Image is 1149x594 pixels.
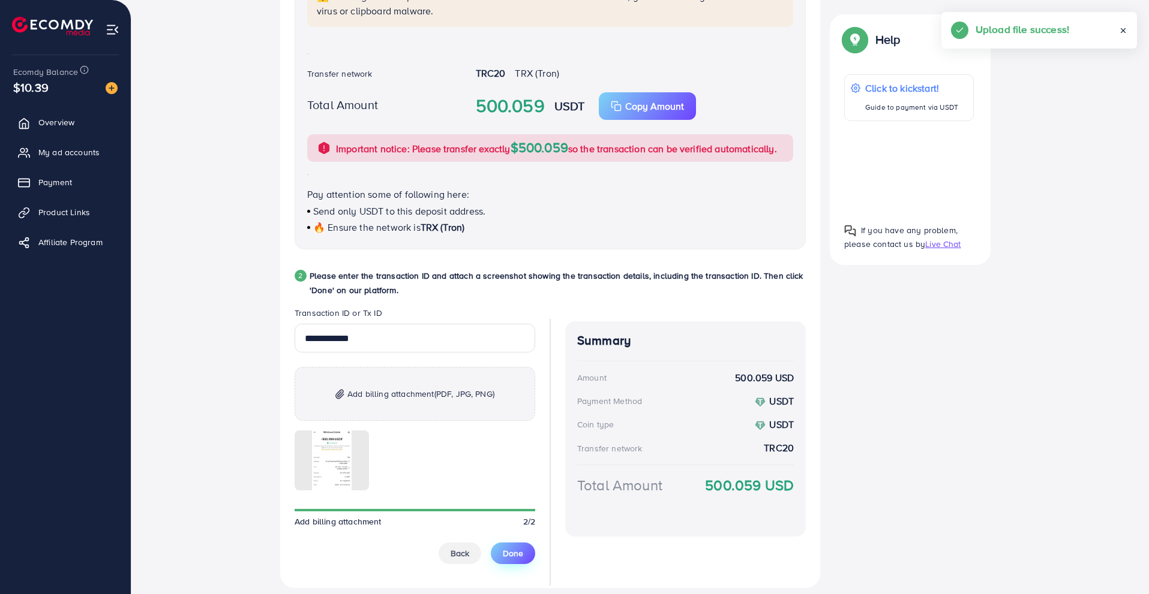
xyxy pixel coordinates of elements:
[523,515,535,527] span: 2/2
[38,236,103,248] span: Affiliate Program
[106,23,119,37] img: menu
[13,79,49,96] span: $10.39
[295,307,535,324] legend: Transaction ID or Tx ID
[503,547,523,559] span: Done
[755,397,766,408] img: coin
[335,389,344,399] img: img
[439,542,481,564] button: Back
[312,430,352,490] img: img uploaded
[317,141,331,155] img: alert
[925,238,961,250] span: Live Chat
[577,372,607,384] div: Amount
[347,387,494,401] span: Add billing attachment
[577,395,642,407] div: Payment Method
[875,32,901,47] p: Help
[307,187,793,201] p: Pay attention some of following here:
[38,176,72,188] span: Payment
[764,441,794,455] strong: TRC20
[451,547,469,559] span: Back
[9,230,122,254] a: Affiliate Program
[577,418,614,430] div: Coin type
[295,270,307,282] div: 2
[38,206,90,218] span: Product Links
[735,371,794,385] strong: 500.059 USD
[976,22,1069,37] h5: Upload file success!
[9,200,122,224] a: Product Links
[434,388,494,400] span: (PDF, JPG, PNG)
[844,29,866,50] img: Popup guide
[295,515,382,527] span: Add billing attachment
[599,92,696,120] button: Copy Amount
[554,97,585,114] strong: USDT
[476,93,545,119] strong: 500.059
[1098,540,1140,585] iframe: Chat
[705,475,794,496] strong: 500.059 USD
[577,442,643,454] div: Transfer network
[515,67,559,80] span: TRX (Tron)
[491,542,535,564] button: Done
[310,269,806,297] p: Please enter the transaction ID and attach a screenshot showing the transaction details, includin...
[769,418,794,431] strong: USDT
[755,420,766,431] img: coin
[13,66,78,78] span: Ecomdy Balance
[12,17,93,35] img: logo
[577,475,662,496] div: Total Amount
[844,224,958,250] span: If you have any problem, please contact us by
[844,225,856,237] img: Popup guide
[865,100,958,114] p: Guide to payment via USDT
[307,68,373,80] label: Transfer network
[421,221,465,234] span: TRX (Tron)
[38,146,100,158] span: My ad accounts
[38,116,74,128] span: Overview
[476,67,506,80] strong: TRC20
[307,204,793,218] p: Send only USDT to this deposit address.
[769,394,794,408] strong: USDT
[865,81,958,95] p: Click to kickstart!
[625,99,684,113] p: Copy Amount
[9,170,122,194] a: Payment
[307,96,378,113] label: Total Amount
[9,140,122,164] a: My ad accounts
[9,110,122,134] a: Overview
[313,221,421,234] span: 🔥 Ensure the network is
[336,140,777,156] p: Important notice: Please transfer exactly so the transaction can be verified automatically.
[577,333,794,348] h4: Summary
[511,138,568,156] span: $500.059
[106,82,118,94] img: image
